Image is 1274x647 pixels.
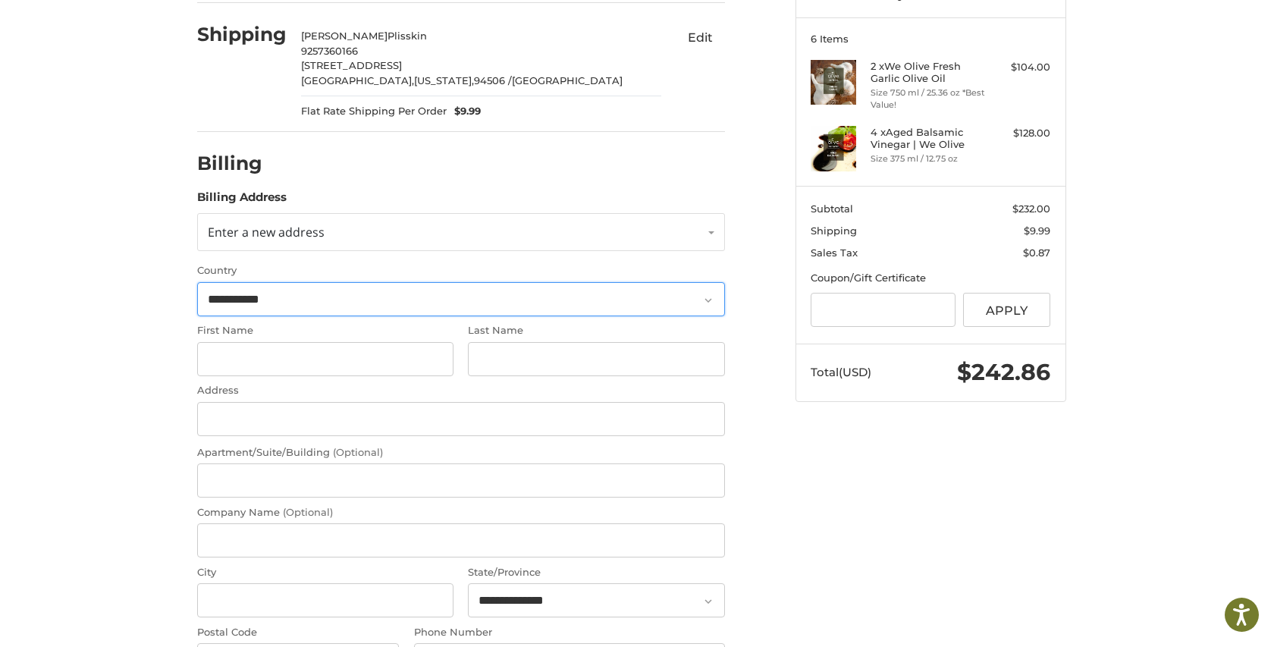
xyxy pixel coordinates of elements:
[990,126,1050,141] div: $128.00
[990,60,1050,75] div: $104.00
[21,23,171,35] p: We're away right now. Please check back later!
[301,30,388,42] span: [PERSON_NAME]
[197,565,453,580] label: City
[197,189,287,213] legend: Billing Address
[301,45,358,57] span: 9257360166
[174,20,193,38] button: Open LiveChat chat widget
[414,625,725,640] label: Phone Number
[197,383,725,398] label: Address
[957,358,1050,386] span: $242.86
[811,293,955,327] input: Gift Certificate or Coupon Code
[871,86,987,111] li: Size 750 ml / 25.36 oz *Best Value!
[1024,225,1050,237] span: $9.99
[197,152,286,175] h2: Billing
[197,505,725,520] label: Company Name
[301,104,447,119] span: Flat Rate Shipping Per Order
[388,30,427,42] span: Plisskin
[197,23,287,46] h2: Shipping
[197,445,725,460] label: Apartment/Suite/Building
[512,74,623,86] span: [GEOGRAPHIC_DATA]
[208,224,325,240] span: Enter a new address
[197,213,725,251] a: Enter or select a different address
[301,74,414,86] span: [GEOGRAPHIC_DATA],
[283,506,333,518] small: (Optional)
[468,565,724,580] label: State/Province
[301,59,402,71] span: [STREET_ADDRESS]
[676,25,725,49] button: Edit
[811,203,853,215] span: Subtotal
[197,625,400,640] label: Postal Code
[871,60,987,85] h4: 2 x We Olive Fresh Garlic Olive Oil
[811,225,857,237] span: Shipping
[811,271,1050,286] div: Coupon/Gift Certificate
[474,74,512,86] span: 94506 /
[333,446,383,458] small: (Optional)
[468,323,724,338] label: Last Name
[197,323,453,338] label: First Name
[811,365,871,379] span: Total (USD)
[197,263,725,278] label: Country
[811,247,858,259] span: Sales Tax
[1023,247,1050,259] span: $0.87
[1012,203,1050,215] span: $232.00
[871,126,987,151] h4: 4 x Aged Balsamic Vinegar | We Olive
[811,33,1050,45] h3: 6 Items
[414,74,474,86] span: [US_STATE],
[963,293,1051,327] button: Apply
[871,152,987,165] li: Size 375 ml / 12.75 oz
[447,104,481,119] span: $9.99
